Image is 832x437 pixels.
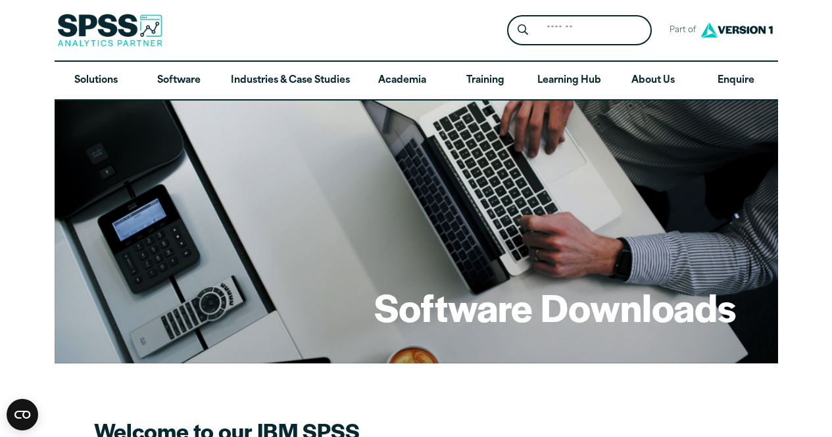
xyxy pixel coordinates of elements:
a: About Us [612,62,695,100]
a: Enquire [695,62,777,100]
a: Learning Hub [527,62,612,100]
form: Site Header Search Form [507,15,652,46]
span: Part of [662,21,697,40]
a: Academia [360,62,443,100]
a: Industries & Case Studies [220,62,360,100]
svg: Search magnifying glass icon [518,24,528,35]
img: Version1 Logo [697,18,776,42]
button: Search magnifying glass icon [510,18,535,43]
button: Open CMP widget [7,399,38,430]
h1: Software Downloads [374,281,736,333]
a: Solutions [55,62,137,100]
nav: Desktop version of site main menu [55,62,778,100]
img: SPSS Analytics Partner [57,14,162,47]
a: Software [137,62,220,100]
a: Training [443,62,526,100]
